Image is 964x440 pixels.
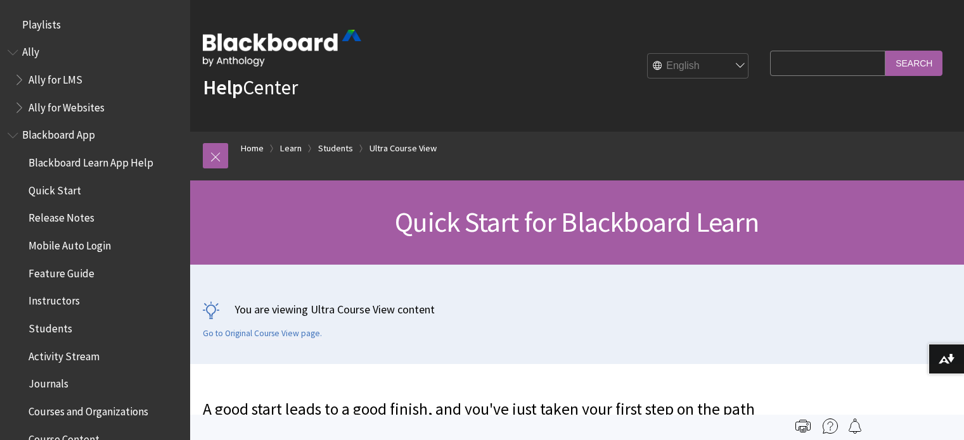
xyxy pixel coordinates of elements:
[203,328,322,339] a: Go to Original Course View page.
[241,141,264,156] a: Home
[203,301,951,317] p: You are viewing Ultra Course View content
[203,75,243,100] strong: Help
[318,141,353,156] a: Students
[29,263,94,280] span: Feature Guide
[203,75,298,100] a: HelpCenter
[885,51,942,75] input: Search
[29,235,111,252] span: Mobile Auto Login
[847,418,863,434] img: Follow this page
[22,42,39,59] span: Ally
[8,42,183,118] nav: Book outline for Anthology Ally Help
[29,291,80,308] span: Instructors
[823,418,838,434] img: More help
[795,418,811,434] img: Print
[8,14,183,35] nav: Book outline for Playlists
[29,180,81,197] span: Quick Start
[29,97,105,114] span: Ally for Websites
[203,30,361,66] img: Blackboard by Anthology
[22,14,61,31] span: Playlists
[29,208,94,225] span: Release Notes
[29,346,100,363] span: Activity Stream
[29,152,153,169] span: Blackboard Learn App Help
[29,374,68,391] span: Journals
[22,125,95,142] span: Blackboard App
[29,401,148,418] span: Courses and Organizations
[29,318,72,335] span: Students
[29,69,82,86] span: Ally for LMS
[280,141,302,156] a: Learn
[370,141,437,156] a: Ultra Course View
[648,54,749,79] select: Site Language Selector
[395,204,759,239] span: Quick Start for Blackboard Learn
